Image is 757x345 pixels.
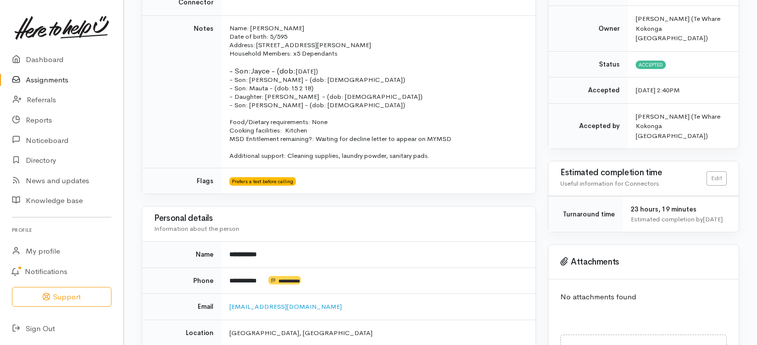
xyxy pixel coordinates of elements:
[548,103,628,148] td: Accepted by
[229,84,524,92] p: - Son: Mauta - (dob:15 2 18)
[703,215,723,223] time: [DATE]
[251,66,296,75] span: Jayce - (dob:
[229,151,524,160] p: Additional support: Cleaning supplies, laundry powder, sanitary pads.
[548,197,623,232] td: Turnaround time
[142,168,221,194] td: Flags
[154,224,239,233] span: Information about the person
[229,66,524,75] p: [DATE])
[229,118,524,143] p: Food/Dietary requirements: None Cooking facilities: Kitchen MSD Entitlement remaining?: Waiting f...
[142,15,221,168] td: Notes
[12,287,111,307] button: Support
[631,214,727,224] div: Estimated completion by
[560,257,727,267] h3: Attachments
[142,242,221,268] td: Name
[229,66,251,75] span: - Son:
[636,86,680,94] time: [DATE] 2:40PM
[229,101,524,109] p: - Son: [PERSON_NAME] - (dob: [DEMOGRAPHIC_DATA])
[154,214,524,223] h3: Personal details
[229,177,296,185] span: Prefers a text before calling
[560,179,659,188] span: Useful information for Connectors
[142,294,221,320] td: Email
[628,103,739,148] td: [PERSON_NAME] (Te Whare Kokonga [GEOGRAPHIC_DATA])
[229,49,524,58] p: Household Members: x5 Dependants
[560,291,727,303] p: No attachments found
[229,41,524,49] p: Address: [STREET_ADDRESS][PERSON_NAME]
[706,171,727,186] a: Edit
[636,61,666,69] span: Accepted
[229,24,524,41] p: Name: [PERSON_NAME] Date of birth: 5/595
[548,6,628,52] td: Owner
[631,205,697,213] span: 23 hours, 19 minutes
[548,51,628,77] td: Status
[560,168,706,178] h3: Estimated completion time
[229,302,342,311] a: [EMAIL_ADDRESS][DOMAIN_NAME]
[636,14,720,42] span: [PERSON_NAME] (Te Whare Kokonga [GEOGRAPHIC_DATA])
[142,268,221,294] td: Phone
[548,77,628,104] td: Accepted
[12,223,111,237] h6: Profile
[229,75,524,84] p: - Son: [PERSON_NAME] - (dob: [DEMOGRAPHIC_DATA])
[229,92,524,101] p: - Daughter: [PERSON_NAME] - (dob: [DEMOGRAPHIC_DATA])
